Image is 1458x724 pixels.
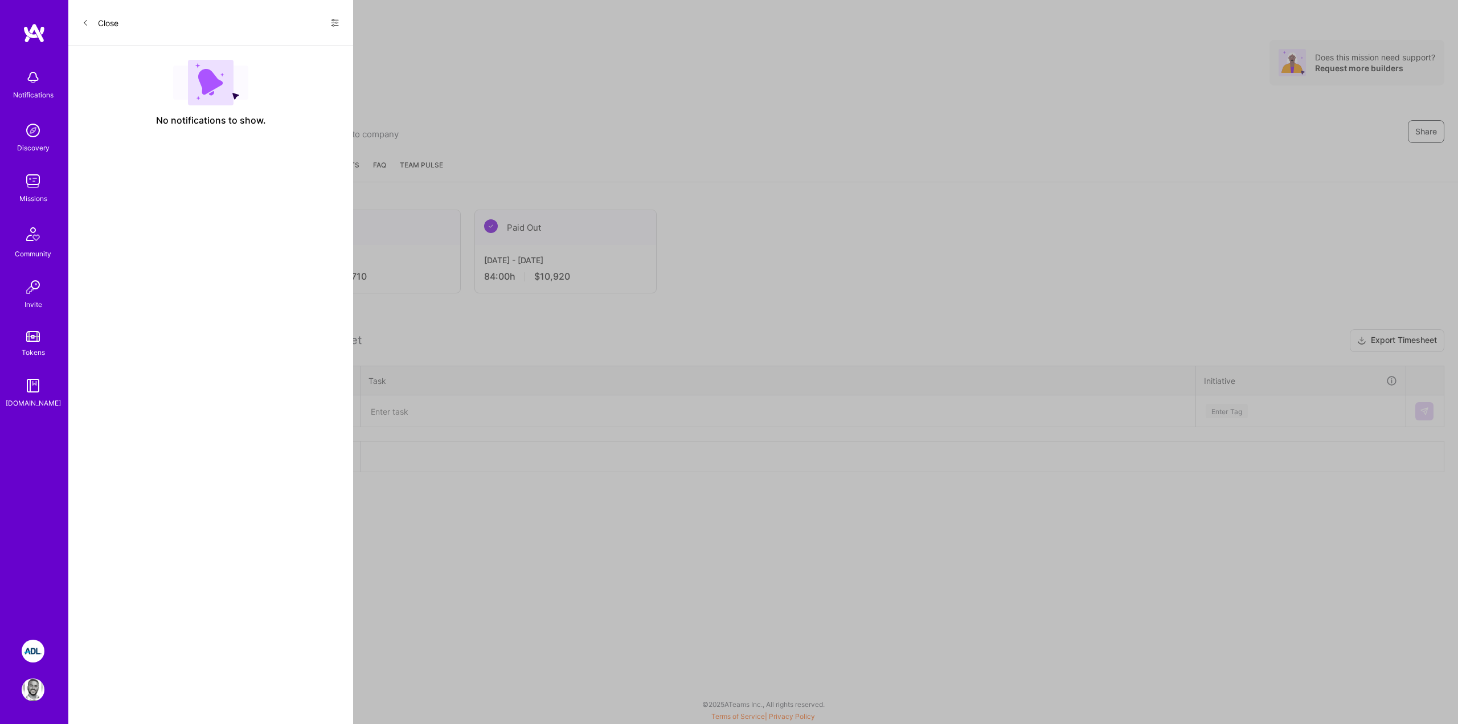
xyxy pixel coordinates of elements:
[19,193,47,204] div: Missions
[22,170,44,193] img: teamwork
[19,678,47,701] a: User Avatar
[24,298,42,310] div: Invite
[6,397,61,409] div: [DOMAIN_NAME]
[15,248,51,260] div: Community
[26,331,40,342] img: tokens
[22,119,44,142] img: discovery
[19,220,47,248] img: Community
[22,374,44,397] img: guide book
[22,640,44,662] img: ADL: Technology Modernization Sprint 1
[22,678,44,701] img: User Avatar
[156,114,266,126] span: No notifications to show.
[22,276,44,298] img: Invite
[22,346,45,358] div: Tokens
[17,142,50,154] div: Discovery
[19,640,47,662] a: ADL: Technology Modernization Sprint 1
[82,14,118,32] button: Close
[23,23,46,43] img: logo
[173,60,248,105] img: empty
